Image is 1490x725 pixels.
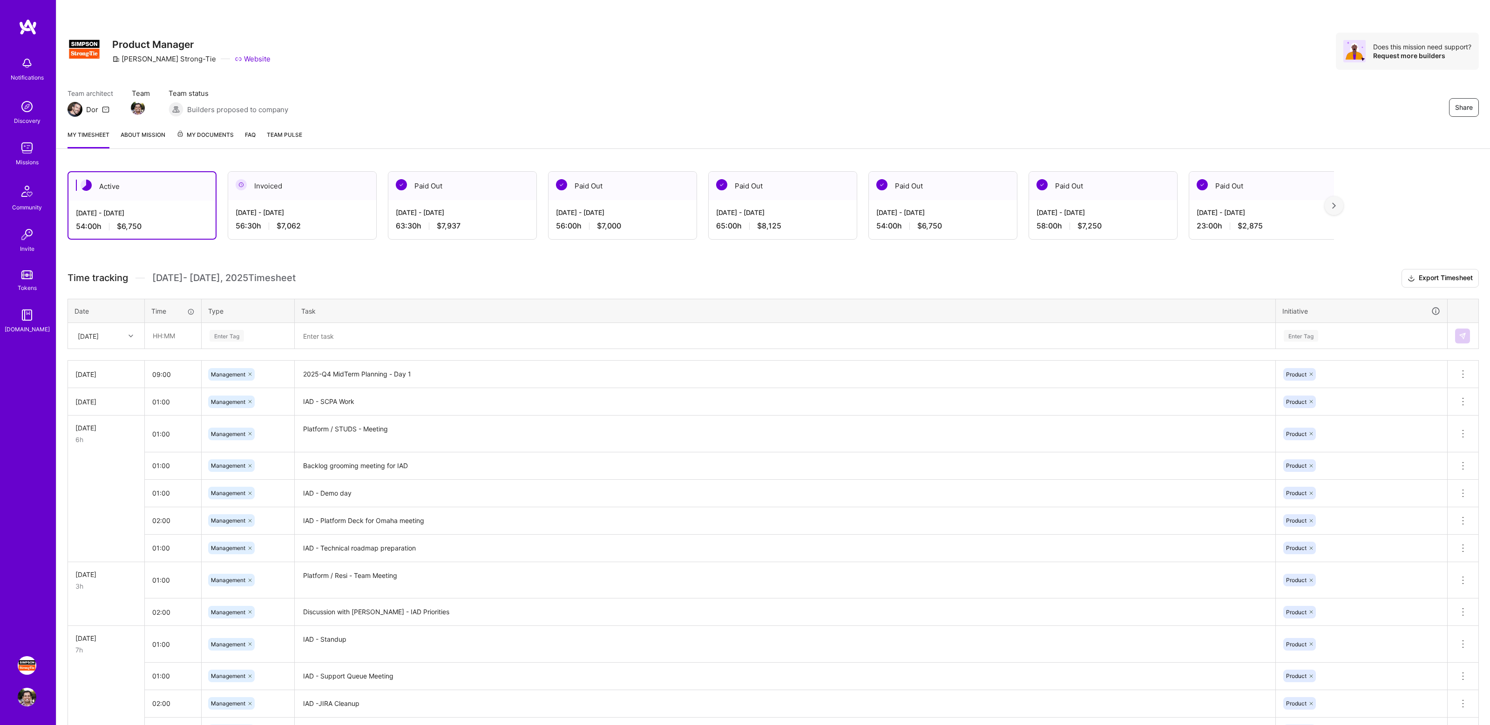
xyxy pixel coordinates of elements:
[1286,672,1307,679] span: Product
[75,435,137,444] div: 6h
[211,490,245,497] span: Management
[396,221,529,231] div: 63:30 h
[267,130,302,148] a: Team Pulse
[132,88,150,98] span: Team
[296,481,1274,506] textarea: IAD - Demo day
[76,222,208,231] div: 54:00 h
[296,536,1274,561] textarea: IAD - Technical roadmap preparation
[176,130,234,140] span: My Documents
[121,130,165,148] a: About Mission
[11,73,44,82] div: Notifications
[1286,609,1307,616] span: Product
[75,581,137,591] div: 3h
[267,131,302,138] span: Team Pulse
[112,39,271,50] h3: Product Manager
[68,33,101,66] img: Company Logo
[1286,430,1307,437] span: Product
[1197,208,1330,217] div: [DATE] - [DATE]
[211,517,245,524] span: Management
[68,299,145,323] th: Date
[245,130,256,148] a: FAQ
[1197,221,1330,231] div: 23:00 h
[131,101,145,115] img: Team Member Avatar
[14,116,41,126] div: Discovery
[211,398,245,405] span: Management
[145,632,201,657] input: HH:MM
[716,179,727,190] img: Paid Out
[556,208,689,217] div: [DATE] - [DATE]
[112,54,216,64] div: [PERSON_NAME] Strong-Tie
[296,664,1274,689] textarea: IAD - Support Queue Meeting
[235,54,271,64] a: Website
[1286,462,1307,469] span: Product
[145,422,201,446] input: HH:MM
[296,508,1274,534] textarea: IAD - Platform Deck for Omaha meeting
[145,536,201,560] input: HH:MM
[145,323,201,348] input: HH:MM
[211,672,245,679] span: Management
[437,221,461,231] span: $7,937
[68,102,82,117] img: Team Architect
[75,423,137,433] div: [DATE]
[1036,208,1170,217] div: [DATE] - [DATE]
[1197,179,1208,190] img: Paid Out
[388,172,536,200] div: Paid Out
[20,244,34,254] div: Invite
[145,453,201,478] input: HH:MM
[202,299,295,323] th: Type
[1036,221,1170,231] div: 58:00 h
[716,221,849,231] div: 65:00 h
[145,568,201,592] input: HH:MM
[187,105,288,114] span: Builders proposed to company
[18,54,36,73] img: bell
[296,563,1274,598] textarea: Platform / Resi - Team Meeting
[1286,700,1307,707] span: Product
[75,397,137,407] div: [DATE]
[757,221,781,231] span: $8,125
[18,225,36,244] img: Invite
[176,130,234,148] a: My Documents
[236,221,369,231] div: 56:30 h
[1029,172,1177,200] div: Paid Out
[129,334,133,338] i: icon Chevron
[78,331,99,341] div: [DATE]
[75,645,137,655] div: 7h
[1455,103,1473,112] span: Share
[102,106,109,113] i: icon Mail
[296,627,1274,662] textarea: IAD - Standup
[716,208,849,217] div: [DATE] - [DATE]
[296,691,1274,717] textarea: IAD -JIRA Cleanup
[68,272,128,284] span: Time tracking
[295,299,1276,323] th: Task
[1373,51,1471,60] div: Request more builders
[211,462,245,469] span: Management
[75,633,137,643] div: [DATE]
[1373,42,1471,51] div: Does this mission need support?
[876,179,887,190] img: Paid Out
[5,324,50,334] div: [DOMAIN_NAME]
[1286,641,1307,648] span: Product
[151,306,195,316] div: Time
[15,688,39,706] a: User Avatar
[876,208,1009,217] div: [DATE] - [DATE]
[549,172,697,200] div: Paid Out
[81,180,92,191] img: Active
[132,100,144,116] a: Team Member Avatar
[18,306,36,324] img: guide book
[19,19,37,35] img: logo
[145,389,201,414] input: HH:MM
[145,362,201,387] input: HH:MM
[68,172,216,201] div: Active
[112,55,120,63] i: icon CompanyGray
[117,222,142,231] span: $6,750
[228,172,376,200] div: Invoiced
[296,362,1274,387] textarea: 2025-Q4 MidTerm Planning - Day 1
[169,102,183,117] img: Builders proposed to company
[211,641,245,648] span: Management
[1286,371,1307,378] span: Product
[16,157,39,167] div: Missions
[556,221,689,231] div: 56:00 h
[296,453,1274,479] textarea: Backlog grooming meeting for IAD
[1286,544,1307,551] span: Product
[211,371,245,378] span: Management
